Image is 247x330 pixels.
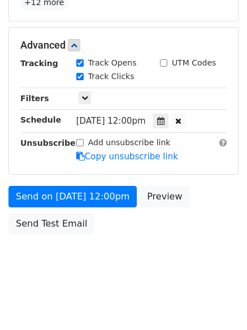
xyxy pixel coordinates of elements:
a: Copy unsubscribe link [76,151,178,162]
span: [DATE] 12:00pm [76,116,146,126]
a: Send Test Email [8,213,94,235]
iframe: Chat Widget [190,276,247,330]
label: UTM Codes [172,57,216,69]
strong: Tracking [20,59,58,68]
label: Add unsubscribe link [88,137,171,149]
label: Track Clicks [88,71,135,82]
a: Preview [140,186,189,207]
strong: Unsubscribe [20,138,76,147]
a: Send on [DATE] 12:00pm [8,186,137,207]
strong: Filters [20,94,49,103]
label: Track Opens [88,57,137,69]
strong: Schedule [20,115,61,124]
h5: Advanced [20,39,227,51]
